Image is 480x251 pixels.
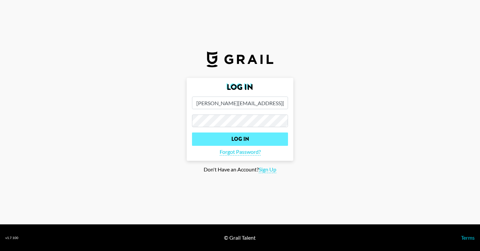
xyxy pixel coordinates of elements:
a: Terms [461,234,475,241]
span: Forgot Password? [220,148,261,155]
input: Log In [192,132,288,146]
input: Email [192,97,288,109]
div: Don't Have an Account? [5,166,475,173]
div: v 1.7.100 [5,236,18,240]
h2: Log In [192,83,288,91]
img: Grail Talent Logo [207,51,273,67]
div: © Grail Talent [224,234,256,241]
span: Sign Up [259,166,276,173]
